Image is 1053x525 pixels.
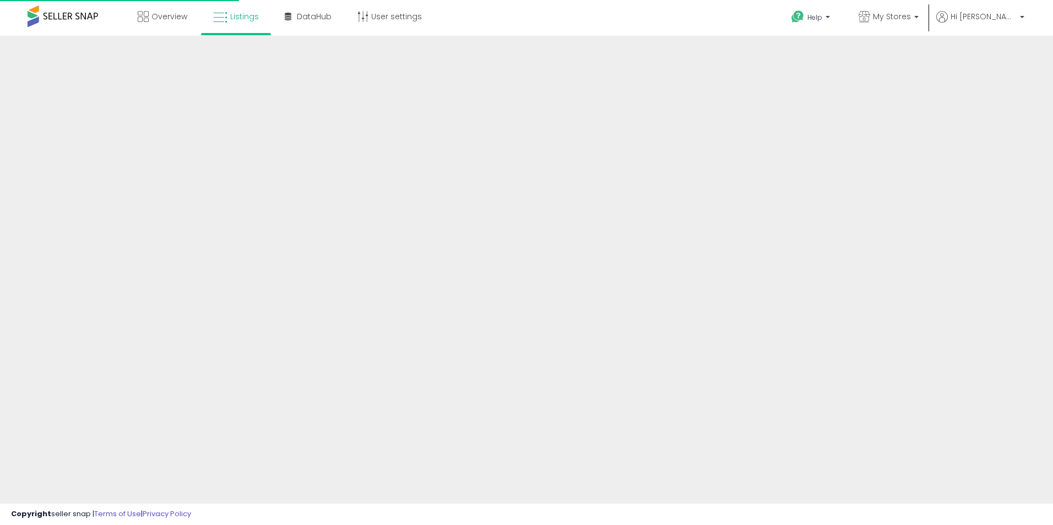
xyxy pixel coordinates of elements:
[807,13,822,22] span: Help
[230,11,259,22] span: Listings
[873,11,911,22] span: My Stores
[951,11,1017,22] span: Hi [PERSON_NAME]
[151,11,187,22] span: Overview
[297,11,332,22] span: DataHub
[936,11,1024,36] a: Hi [PERSON_NAME]
[783,2,841,36] a: Help
[791,10,805,24] i: Get Help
